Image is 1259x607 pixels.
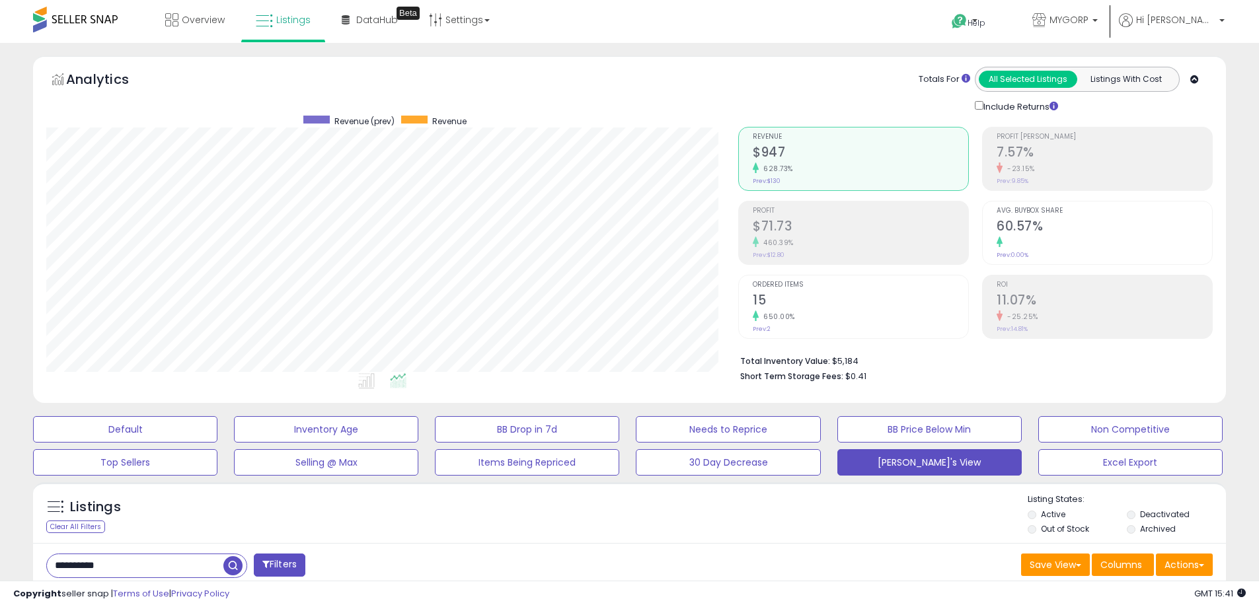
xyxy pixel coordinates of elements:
[1003,164,1035,174] small: -23.15%
[759,312,795,322] small: 650.00%
[1140,509,1190,520] label: Deactivated
[1041,523,1089,534] label: Out of Stock
[636,416,820,443] button: Needs to Reprice
[740,355,830,367] b: Total Inventory Value:
[1038,416,1223,443] button: Non Competitive
[837,416,1022,443] button: BB Price Below Min
[919,73,970,86] div: Totals For
[113,587,169,600] a: Terms of Use
[1038,449,1223,476] button: Excel Export
[965,98,1074,114] div: Include Returns
[979,71,1077,88] button: All Selected Listings
[753,251,784,259] small: Prev: $12.80
[740,352,1203,368] li: $5,184
[33,416,217,443] button: Default
[753,145,968,162] h2: $947
[1021,553,1090,576] button: Save View
[1100,558,1142,571] span: Columns
[13,588,229,600] div: seller snap | |
[276,13,311,26] span: Listings
[941,3,1011,43] a: Help
[1028,493,1226,506] p: Listing States:
[636,449,820,476] button: 30 Day Decrease
[1140,523,1176,534] label: Archived
[997,207,1212,215] span: Avg. Buybox Share
[171,587,229,600] a: Privacy Policy
[1194,587,1246,600] span: 2025-08-15 15:41 GMT
[997,325,1028,333] small: Prev: 14.81%
[66,70,155,92] h5: Analytics
[435,449,619,476] button: Items Being Repriced
[845,370,866,382] span: $0.41
[1156,553,1213,576] button: Actions
[234,416,418,443] button: Inventory Age
[356,13,398,26] span: DataHub
[753,133,968,141] span: Revenue
[753,325,771,333] small: Prev: 2
[753,219,968,236] h2: $71.73
[997,145,1212,162] h2: 7.57%
[70,498,121,517] h5: Listings
[753,281,968,289] span: Ordered Items
[997,219,1212,236] h2: 60.57%
[997,281,1212,289] span: ROI
[254,553,305,577] button: Filters
[33,449,217,476] button: Top Sellers
[1041,509,1065,520] label: Active
[1136,13,1215,26] span: Hi [PERSON_NAME]
[753,207,968,215] span: Profit
[951,13,968,30] i: Get Help
[1119,13,1225,43] a: Hi [PERSON_NAME]
[753,293,968,310] h2: 15
[753,177,781,185] small: Prev: $130
[997,177,1028,185] small: Prev: 9.85%
[182,13,225,26] span: Overview
[435,416,619,443] button: BB Drop in 7d
[1003,312,1038,322] small: -25.25%
[1077,71,1175,88] button: Listings With Cost
[397,7,420,20] div: Tooltip anchor
[234,449,418,476] button: Selling @ Max
[759,238,794,248] small: 460.39%
[837,449,1022,476] button: [PERSON_NAME]'s View
[334,116,395,127] span: Revenue (prev)
[968,17,985,28] span: Help
[997,293,1212,310] h2: 11.07%
[997,133,1212,141] span: Profit [PERSON_NAME]
[432,116,467,127] span: Revenue
[1049,13,1088,26] span: MYGORP
[1092,553,1154,576] button: Columns
[997,251,1028,259] small: Prev: 0.00%
[46,520,105,533] div: Clear All Filters
[13,587,61,600] strong: Copyright
[740,371,843,382] b: Short Term Storage Fees:
[759,164,793,174] small: 628.73%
